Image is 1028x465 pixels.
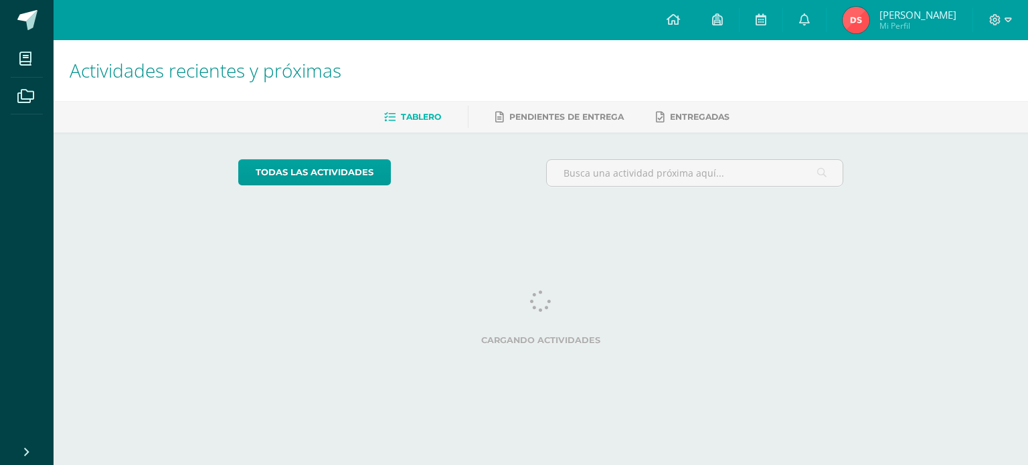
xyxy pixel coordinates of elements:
[670,112,730,122] span: Entregadas
[509,112,624,122] span: Pendientes de entrega
[238,335,844,345] label: Cargando actividades
[401,112,441,122] span: Tablero
[70,58,341,83] span: Actividades recientes y próximas
[879,20,956,31] span: Mi Perfil
[879,8,956,21] span: [PERSON_NAME]
[238,159,391,185] a: todas las Actividades
[547,160,843,186] input: Busca una actividad próxima aquí...
[656,106,730,128] a: Entregadas
[843,7,869,33] img: 53d1dea75573273255adaa9689ca28cb.png
[495,106,624,128] a: Pendientes de entrega
[384,106,441,128] a: Tablero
